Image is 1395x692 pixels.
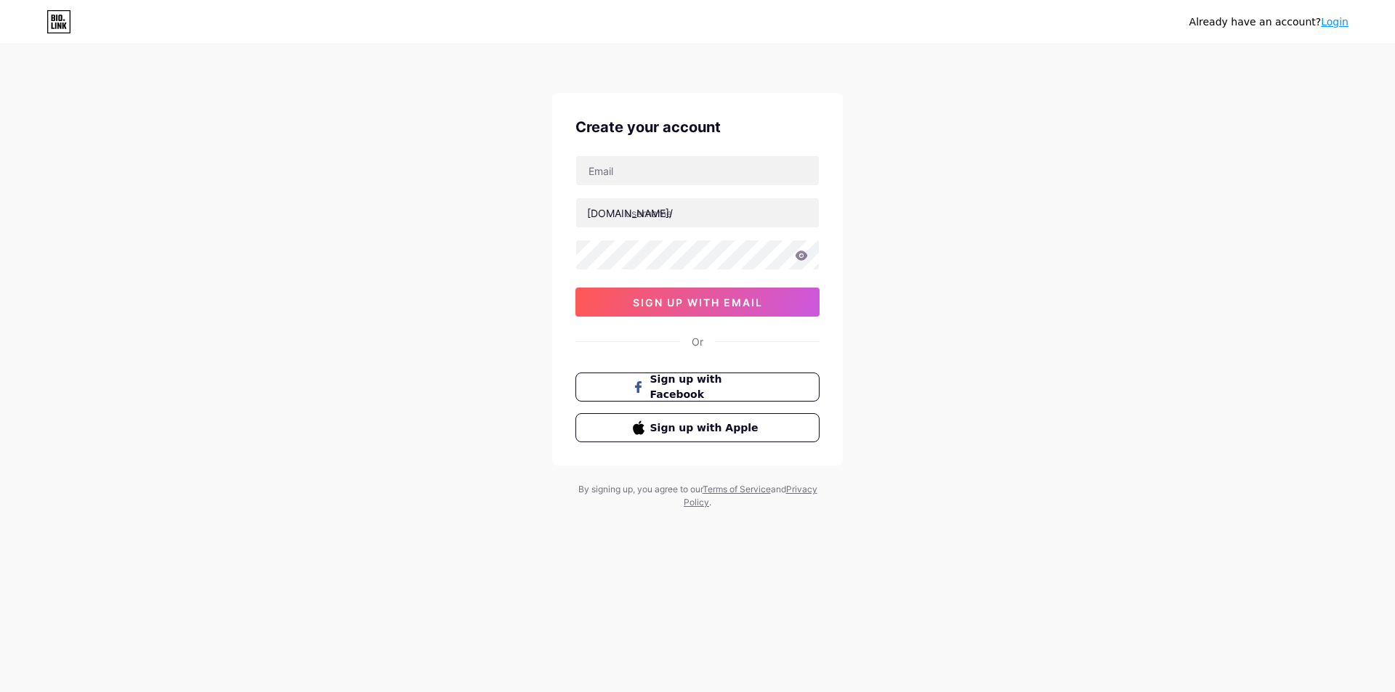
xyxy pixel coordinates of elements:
div: [DOMAIN_NAME]/ [587,205,673,221]
div: Or [692,334,703,349]
a: Login [1321,16,1348,28]
a: Terms of Service [703,484,771,494]
div: Create your account [575,116,820,138]
div: Already have an account? [1189,15,1348,30]
button: Sign up with Facebook [575,373,820,402]
span: Sign up with Apple [650,420,763,436]
span: Sign up with Facebook [650,372,763,402]
input: Email [576,156,819,185]
span: sign up with email [633,296,763,309]
div: By signing up, you agree to our and . [574,483,821,509]
button: sign up with email [575,288,820,317]
input: username [576,198,819,227]
button: Sign up with Apple [575,413,820,442]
